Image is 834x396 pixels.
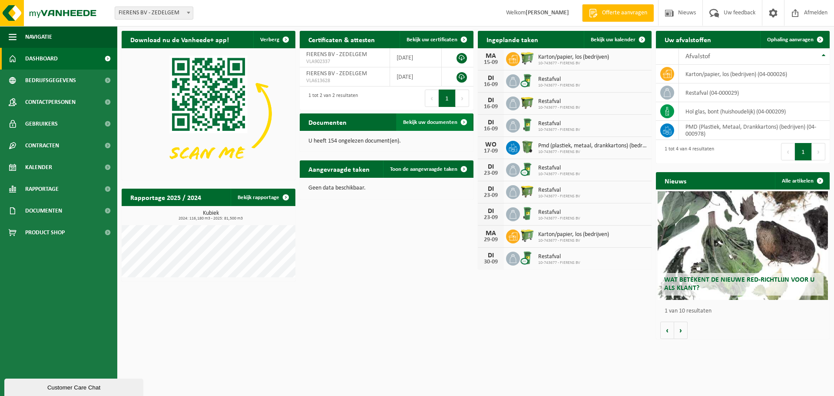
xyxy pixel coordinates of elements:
[482,208,500,215] div: DI
[520,117,535,132] img: WB-0240-HPE-GN-01
[482,82,500,88] div: 16-09
[760,31,829,48] a: Ophaling aanvragen
[674,322,688,339] button: Volgende
[679,102,830,121] td: hol glas, bont (huishoudelijk) (04-000209)
[538,98,580,105] span: Restafval
[520,228,535,243] img: WB-0660-HPE-GN-50
[300,113,355,130] h2: Documenten
[685,53,710,60] span: Afvalstof
[582,4,654,22] a: Offerte aanvragen
[304,89,358,108] div: 1 tot 2 van 2 resultaten
[679,65,830,83] td: karton/papier, los (bedrijven) (04-000026)
[538,165,580,172] span: Restafval
[407,37,457,43] span: Bekijk uw certificaten
[538,253,580,260] span: Restafval
[538,231,609,238] span: Karton/papier, los (bedrijven)
[390,48,442,67] td: [DATE]
[538,76,580,83] span: Restafval
[122,31,238,48] h2: Download nu de Vanheede+ app!
[300,160,378,177] h2: Aangevraagde taken
[306,70,367,77] span: FIERENS BV - ZEDELGEM
[25,135,59,156] span: Contracten
[482,259,500,265] div: 30-09
[482,252,500,259] div: DI
[600,9,649,17] span: Offerte aanvragen
[656,31,720,48] h2: Uw afvalstoffen
[4,377,145,396] iframe: chat widget
[25,200,62,222] span: Documenten
[679,83,830,102] td: restafval (04-000029)
[25,70,76,91] span: Bedrijfsgegevens
[656,172,695,189] h2: Nieuws
[482,126,500,132] div: 16-09
[538,194,580,199] span: 10-743677 - FIERENS BV
[25,178,59,200] span: Rapportage
[306,58,383,65] span: VLA902337
[482,237,500,243] div: 29-09
[538,260,580,266] span: 10-743677 - FIERENS BV
[115,7,193,19] span: FIERENS BV - ZEDELGEM
[403,120,457,125] span: Bekijk uw documenten
[660,142,714,161] div: 1 tot 4 van 4 resultaten
[456,90,469,107] button: Next
[122,48,295,179] img: Download de VHEPlus App
[591,37,635,43] span: Bekijk uw kalender
[300,31,384,48] h2: Certificaten & attesten
[25,222,65,243] span: Product Shop
[781,143,795,160] button: Previous
[538,172,580,177] span: 10-743677 - FIERENS BV
[520,184,535,199] img: WB-1100-HPE-GN-50
[482,141,500,148] div: WO
[658,191,828,300] a: Wat betekent de nieuwe RED-richtlijn voor u als klant?
[660,322,674,339] button: Vorige
[812,143,825,160] button: Next
[482,60,500,66] div: 15-09
[25,113,58,135] span: Gebruikers
[767,37,814,43] span: Ophaling aanvragen
[520,206,535,221] img: WB-0240-HPE-GN-01
[400,31,473,48] a: Bekijk uw certificaten
[482,186,500,193] div: DI
[482,215,500,221] div: 23-09
[306,51,367,58] span: FIERENS BV - ZEDELGEM
[482,75,500,82] div: DI
[439,90,456,107] button: 1
[679,121,830,140] td: PMD (Plastiek, Metaal, Drankkartons) (bedrijven) (04-000978)
[482,119,500,126] div: DI
[538,61,609,66] span: 10-743677 - FIERENS BV
[115,7,193,20] span: FIERENS BV - ZEDELGEM
[25,91,76,113] span: Contactpersonen
[25,48,58,70] span: Dashboard
[665,308,825,314] p: 1 van 10 resultaten
[482,104,500,110] div: 16-09
[538,143,647,150] span: Pmd (plastiek, metaal, drankkartons) (bedrijven)
[520,250,535,265] img: WB-0240-CU
[584,31,651,48] a: Bekijk uw kalender
[396,113,473,131] a: Bekijk uw documenten
[520,95,535,110] img: WB-1100-HPE-GN-50
[538,54,609,61] span: Karton/papier, los (bedrijven)
[482,193,500,199] div: 23-09
[482,163,500,170] div: DI
[538,105,580,110] span: 10-743677 - FIERENS BV
[482,53,500,60] div: MA
[520,162,535,176] img: WB-0240-CU
[795,143,812,160] button: 1
[538,120,580,127] span: Restafval
[482,230,500,237] div: MA
[122,189,210,206] h2: Rapportage 2025 / 2024
[390,166,457,172] span: Toon de aangevraagde taken
[260,37,279,43] span: Verberg
[126,216,295,221] span: 2024: 116,180 m3 - 2025: 81,500 m3
[253,31,295,48] button: Verberg
[538,187,580,194] span: Restafval
[775,172,829,190] a: Alle artikelen
[383,160,473,178] a: Toon de aangevraagde taken
[482,170,500,176] div: 23-09
[25,26,52,48] span: Navigatie
[538,150,647,155] span: 10-743677 - FIERENS BV
[538,209,580,216] span: Restafval
[308,138,465,144] p: U heeft 154 ongelezen document(en).
[520,51,535,66] img: WB-0660-HPE-GN-50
